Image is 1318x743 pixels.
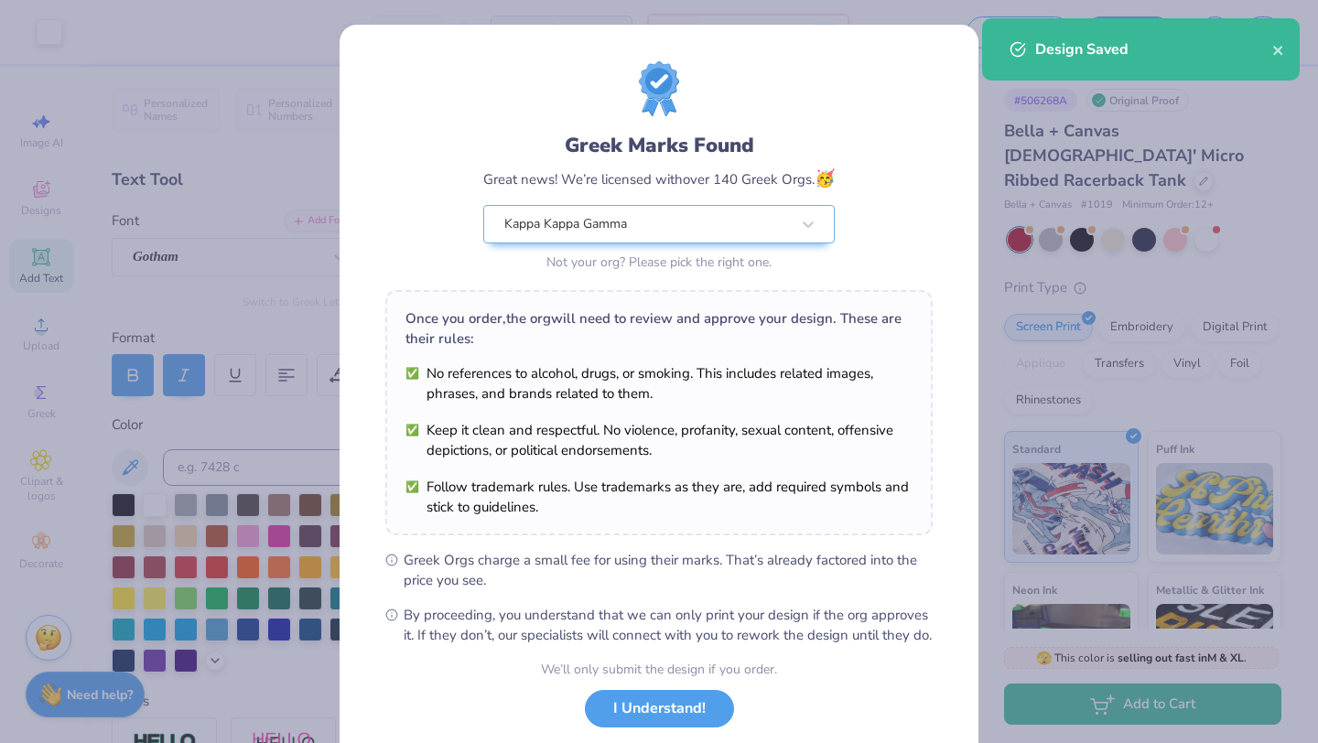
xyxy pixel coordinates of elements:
[483,167,835,191] div: Great news! We’re licensed with over 140 Greek Orgs.
[483,131,835,160] div: Greek Marks Found
[585,690,734,727] button: I Understand!
[405,363,913,404] li: No references to alcohol, drugs, or smoking. This includes related images, phrases, and brands re...
[483,253,835,272] div: Not your org? Please pick the right one.
[541,660,777,679] div: We’ll only submit the design if you order.
[404,550,933,590] span: Greek Orgs charge a small fee for using their marks. That’s already factored into the price you see.
[815,167,835,189] span: 🥳
[639,61,679,116] img: license-marks-badge.png
[1272,38,1285,60] button: close
[404,605,933,645] span: By proceeding, you understand that we can only print your design if the org approves it. If they ...
[1035,38,1272,60] div: Design Saved
[405,477,913,517] li: Follow trademark rules. Use trademarks as they are, add required symbols and stick to guidelines.
[405,420,913,460] li: Keep it clean and respectful. No violence, profanity, sexual content, offensive depictions, or po...
[405,308,913,349] div: Once you order, the org will need to review and approve your design. These are their rules:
